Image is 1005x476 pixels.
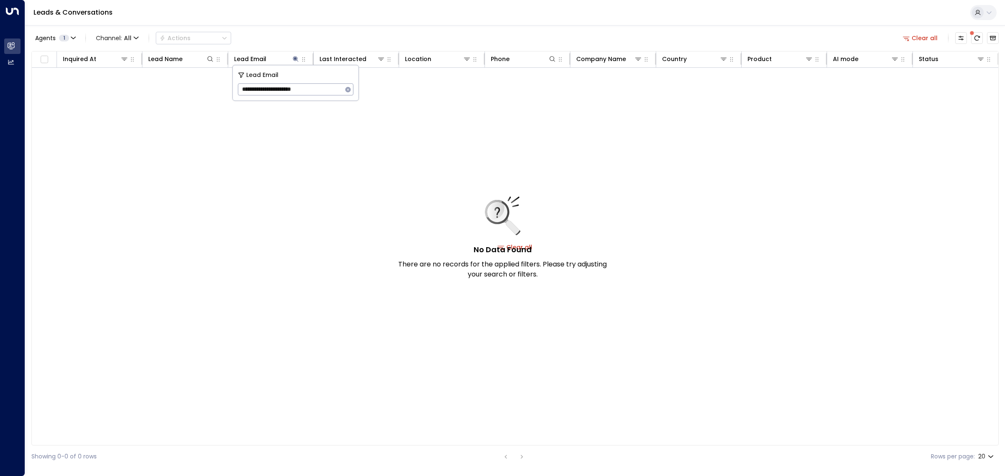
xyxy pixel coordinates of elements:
[662,54,687,64] div: Country
[576,54,642,64] div: Company Name
[833,54,858,64] div: AI mode
[899,32,941,44] button: Clear all
[234,54,266,64] div: Lead Email
[576,54,626,64] div: Company Name
[919,54,938,64] div: Status
[320,54,385,64] div: Last Interacted
[93,32,142,44] span: Channel:
[919,54,985,64] div: Status
[39,54,49,65] span: Toggle select all
[63,54,96,64] div: Inquired At
[978,450,995,463] div: 20
[747,54,813,64] div: Product
[156,32,231,44] button: Actions
[662,54,728,64] div: Country
[59,35,69,41] span: 1
[31,452,97,461] div: Showing 0-0 of 0 rows
[93,32,142,44] button: Channel:All
[63,54,129,64] div: Inquired At
[33,8,113,17] a: Leads & Conversations
[491,54,510,64] div: Phone
[398,259,607,279] p: There are no records for the applied filters. Please try adjusting your search or filters.
[971,32,983,44] span: There are new threads available. Refresh the grid to view the latest updates.
[156,32,231,44] div: Button group with a nested menu
[491,54,557,64] div: Phone
[31,32,79,44] button: Agents1
[320,54,366,64] div: Last Interacted
[148,54,214,64] div: Lead Name
[246,70,278,80] span: Lead Email
[955,32,967,44] button: Customize
[747,54,772,64] div: Product
[148,54,183,64] div: Lead Name
[500,451,527,462] nav: pagination navigation
[234,54,300,64] div: Lead Email
[35,35,56,41] span: Agents
[833,54,899,64] div: AI mode
[987,32,999,44] button: Archived Leads
[160,34,191,42] div: Actions
[405,54,431,64] div: Location
[405,54,471,64] div: Location
[124,35,131,41] span: All
[474,244,532,255] h5: No Data Found
[931,452,975,461] label: Rows per page:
